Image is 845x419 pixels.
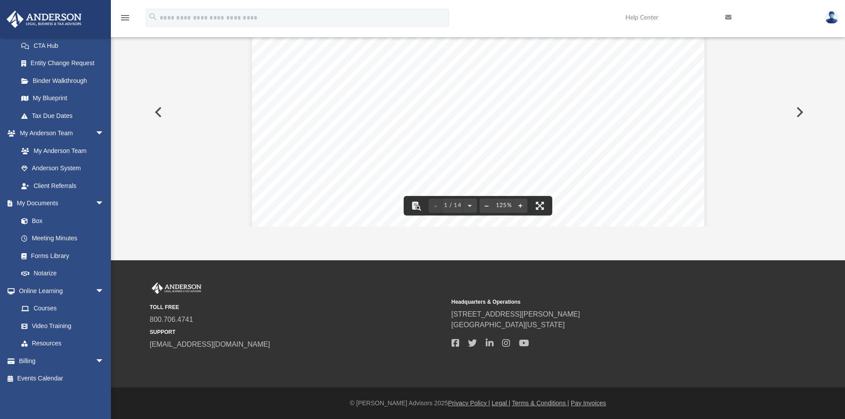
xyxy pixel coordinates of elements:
[530,185,609,193] span: /[DOMAIN_NAME][URL]
[443,203,463,208] span: 1 / 14
[443,196,463,215] button: 1 / 14
[12,142,109,160] a: My Anderson Team
[95,195,113,213] span: arrow_drop_down
[150,282,203,294] img: Anderson Advisors Platinum Portal
[120,12,130,23] i: menu
[12,230,113,247] a: Meeting Minutes
[406,196,426,215] button: Toggle findbar
[279,174,505,182] span: Submit the Tax Organizer and any supporting documentation:
[150,303,445,311] small: TOLL FREE
[12,107,118,125] a: Tax Due Dates
[279,185,531,193] span: • Step 1: Upload to the viewable client docs folder in your Box account https:/
[12,160,113,177] a: Anderson System
[825,11,838,24] img: User Pic
[279,85,381,93] span: Complete the Tax Organizer
[463,196,477,215] button: Next page
[6,195,113,212] a: My Documentsarrow_drop_down
[12,37,118,55] a: CTA Hub
[6,352,118,370] a: Billingarrow_drop_down
[12,212,109,230] a: Box
[6,125,113,142] a: My Anderson Teamarrow_drop_down
[279,152,511,160] span: • Send the copies with your completed organizer and keep the originals.
[12,55,118,72] a: Entity Change Request
[452,310,580,318] a: [STREET_ADDRESS][PERSON_NAME]
[6,282,113,300] a: Online Learningarrow_drop_down
[12,90,113,107] a: My Blueprint
[148,12,158,22] i: search
[530,196,550,215] button: Enter fullscreen
[452,298,747,306] small: Headquarters & Operations
[12,335,113,352] a: Resources
[111,399,845,408] div: © [PERSON_NAME] Advisors 2025
[150,341,270,348] a: [EMAIL_ADDRESS][DOMAIN_NAME]
[148,100,167,125] button: Previous File
[789,100,809,125] button: Next File
[12,72,118,90] a: Binder Walkthrough
[279,97,550,104] span: • Enter all 2023 information. If any information does not apply to you or is incorrect,
[150,316,193,323] a: 800.706.4741
[279,196,607,204] span: • Step 2: Email [EMAIL_ADDRESS][DOMAIN_NAME] to let us know you have uploaded the organizer.
[494,203,513,208] div: Current zoom level
[512,399,569,407] a: Terms & Conditions |
[279,141,387,149] span: • See the list below for examples.
[120,17,130,23] a: menu
[6,370,118,388] a: Events Calendar
[95,352,113,370] span: arrow_drop_down
[279,39,353,47] span: official documentation.
[12,177,113,195] a: Client Referrals
[278,57,606,65] span: Note: To ensure your privacy, please do not submit your Tax Organizer or supporting documents via...
[513,196,527,215] button: Zoom in
[12,317,109,335] a: Video Training
[12,265,113,282] a: Notarize
[452,321,565,329] a: [GEOGRAPHIC_DATA][US_STATE]
[479,196,494,215] button: Zoom out
[150,328,445,336] small: SUPPORT
[571,399,606,407] a: Pay Invoices
[284,108,467,115] span: please draw a line through it or make necessary changes.
[448,399,490,407] a: Privacy Policy |
[492,399,511,407] a: Legal |
[4,11,84,28] img: Anderson Advisors Platinum Portal
[95,282,113,300] span: arrow_drop_down
[12,300,113,317] a: Courses
[12,247,109,265] a: Forms Library
[95,125,113,143] span: arrow_drop_down
[279,129,471,137] span: Gather your supporting documents and make copies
